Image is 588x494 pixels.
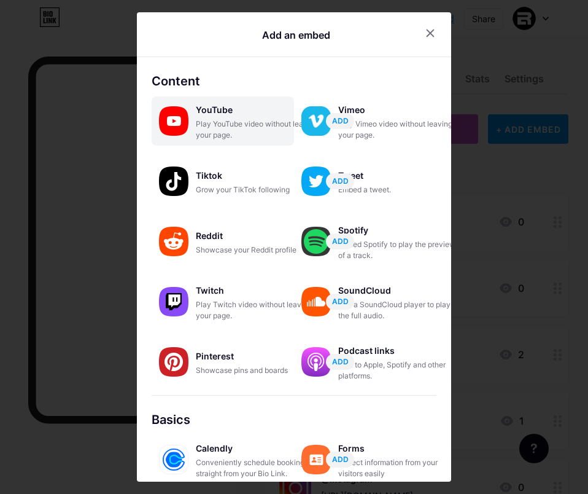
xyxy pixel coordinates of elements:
[338,440,461,457] div: Forms
[326,354,354,370] button: ADD
[301,347,331,377] img: podcastlinks
[338,184,461,195] div: Embed a tweet.
[332,356,349,367] span: ADD
[326,113,354,129] button: ADD
[262,28,330,42] div: Add an embed
[338,167,461,184] div: Tweet
[196,348,319,365] div: Pinterest
[152,410,436,429] div: Basics
[196,101,319,119] div: YouTube
[196,184,319,195] div: Grow your TikTok following
[338,239,461,261] div: Embed Spotify to play the preview of a track.
[332,296,349,307] span: ADD
[301,287,331,316] img: soundcloud
[301,167,331,196] img: twitter
[338,282,461,299] div: SoundCloud
[152,72,436,90] div: Content
[159,167,188,196] img: tiktok
[338,222,461,239] div: Spotify
[196,119,319,141] div: Play YouTube video without leaving your page.
[338,342,461,359] div: Podcast links
[196,227,319,245] div: Reddit
[159,347,188,377] img: pinterest
[332,176,349,186] span: ADD
[338,299,461,321] div: Add a SoundCloud player to play the full audio.
[196,365,319,376] div: Showcase pins and boards
[301,227,331,256] img: spotify
[326,294,354,310] button: ADD
[196,299,319,321] div: Play Twitch video without leaving your page.
[196,167,319,184] div: Tiktok
[332,116,349,126] span: ADD
[301,445,331,474] img: forms
[338,359,461,382] div: Link to Apple, Spotify and other platforms.
[196,282,319,299] div: Twitch
[196,457,319,479] div: Conveniently schedule bookings straight from your Bio Link.
[338,101,461,119] div: Vimeo
[159,106,188,136] img: youtube
[196,245,319,256] div: Showcase your Reddit profile
[326,233,354,249] button: ADD
[338,119,461,141] div: Play Vimeo video without leaving your page.
[159,445,188,474] img: calendly
[159,287,188,316] img: twitch
[326,452,354,468] button: ADD
[196,440,319,457] div: Calendly
[332,454,349,465] span: ADD
[326,173,354,189] button: ADD
[301,106,331,136] img: vimeo
[338,457,461,479] div: Collect information from your visitors easily
[332,236,349,246] span: ADD
[159,227,188,256] img: reddit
